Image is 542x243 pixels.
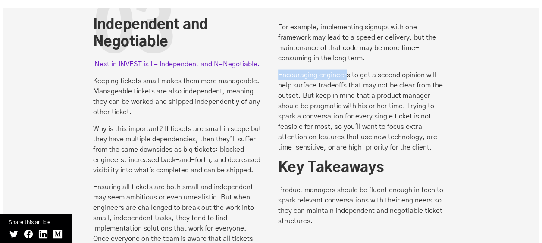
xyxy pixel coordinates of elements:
[93,16,264,50] h2: Independent and Negotiable
[278,159,449,176] h2: Key Takeaways
[278,22,449,63] p: For example, implementing signups with one framework may lead to a speedier delivery, but the mai...
[278,70,449,153] p: Encouraging engineers to get a second opinion will help surface tradeoffs that may not be clear f...
[93,124,264,175] p: Why is this important? If tickets are small in scope but they have multiple dependencies, then th...
[93,59,261,69] mark: Next in INVEST is I = Independent and N=Negotiable.
[9,218,63,227] small: Share this article
[278,185,449,226] p: Product managers should be fluent enough in tech to spark relevant conversations with their engin...
[93,76,264,117] p: Keeping tickets small makes them more manageable. Manageable tickets are also independent, meanin...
